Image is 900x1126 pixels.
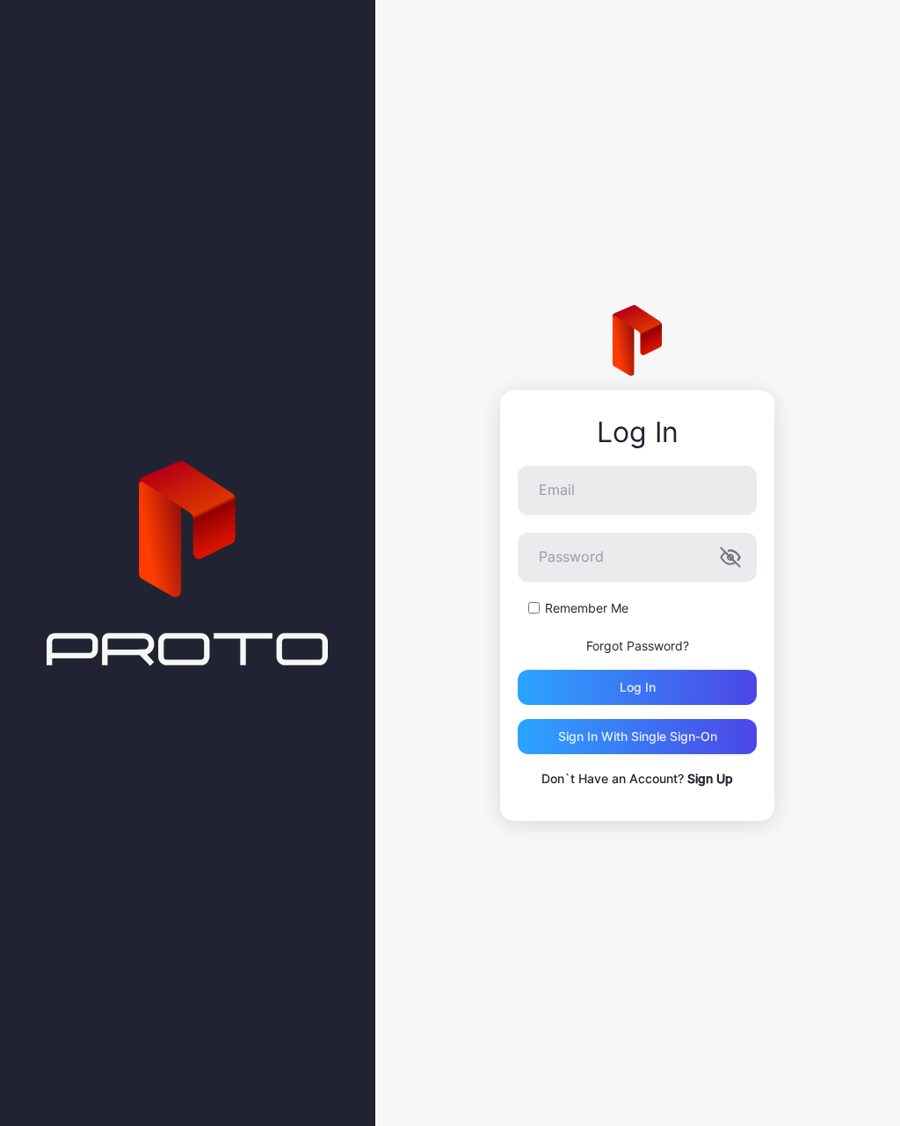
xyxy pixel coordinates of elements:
div: Sign in With Single Sign-On [558,730,717,744]
a: Sign Up [687,771,733,786]
a: Forgot Password? [586,638,689,653]
button: Password [720,547,741,568]
input: Email [518,466,757,515]
p: Don`t Have an Account? [518,768,757,789]
button: Sign in With Single Sign-On [518,719,757,754]
div: Log in [620,680,656,694]
label: Remember Me [545,599,628,617]
input: Password [518,533,757,582]
div: Log In [518,417,757,448]
button: Log in [518,670,757,705]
